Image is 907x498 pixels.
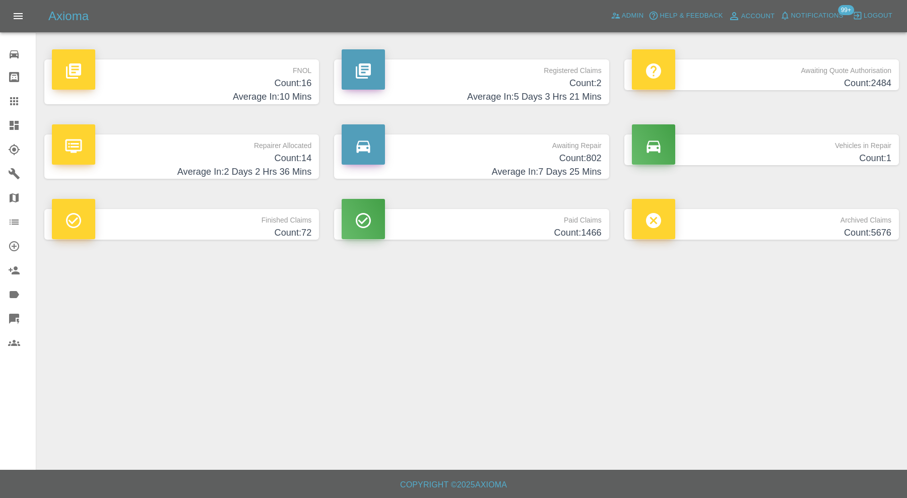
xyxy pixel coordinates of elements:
p: Vehicles in Repair [632,134,891,152]
h4: Count: 1 [632,152,891,165]
a: Awaiting RepairCount:802Average In:7 Days 25 Mins [334,134,609,179]
p: Awaiting Quote Authorisation [632,59,891,77]
p: Awaiting Repair [342,134,601,152]
a: Archived ClaimsCount:5676 [624,209,899,240]
span: Help & Feedback [660,10,723,22]
a: Vehicles in RepairCount:1 [624,134,899,165]
h4: Average In: 10 Mins [52,90,311,104]
h4: Average In: 7 Days 25 Mins [342,165,601,179]
a: Paid ClaimsCount:1466 [334,209,609,240]
button: Help & Feedback [646,8,725,24]
h5: Axioma [48,8,89,24]
h6: Copyright © 2025 Axioma [8,478,899,492]
p: FNOL [52,59,311,77]
h4: Count: 72 [52,226,311,240]
h4: Average In: 5 Days 3 Hrs 21 Mins [342,90,601,104]
span: Notifications [791,10,844,22]
span: Admin [622,10,644,22]
h4: Count: 802 [342,152,601,165]
a: Admin [608,8,646,24]
button: Logout [850,8,895,24]
p: Finished Claims [52,209,311,226]
h4: Count: 5676 [632,226,891,240]
a: Repairer AllocatedCount:14Average In:2 Days 2 Hrs 36 Mins [44,134,319,179]
span: 99+ [838,5,854,15]
a: Awaiting Quote AuthorisationCount:2484 [624,59,899,90]
h4: Average In: 2 Days 2 Hrs 36 Mins [52,165,311,179]
p: Repairer Allocated [52,134,311,152]
h4: Count: 16 [52,77,311,90]
span: Account [741,11,775,22]
a: Account [726,8,778,24]
h4: Count: 1466 [342,226,601,240]
p: Registered Claims [342,59,601,77]
p: Archived Claims [632,209,891,226]
h4: Count: 14 [52,152,311,165]
a: Finished ClaimsCount:72 [44,209,319,240]
p: Paid Claims [342,209,601,226]
button: Open drawer [6,4,30,28]
h4: Count: 2 [342,77,601,90]
span: Logout [864,10,892,22]
button: Notifications [778,8,846,24]
a: Registered ClaimsCount:2Average In:5 Days 3 Hrs 21 Mins [334,59,609,104]
a: FNOLCount:16Average In:10 Mins [44,59,319,104]
h4: Count: 2484 [632,77,891,90]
